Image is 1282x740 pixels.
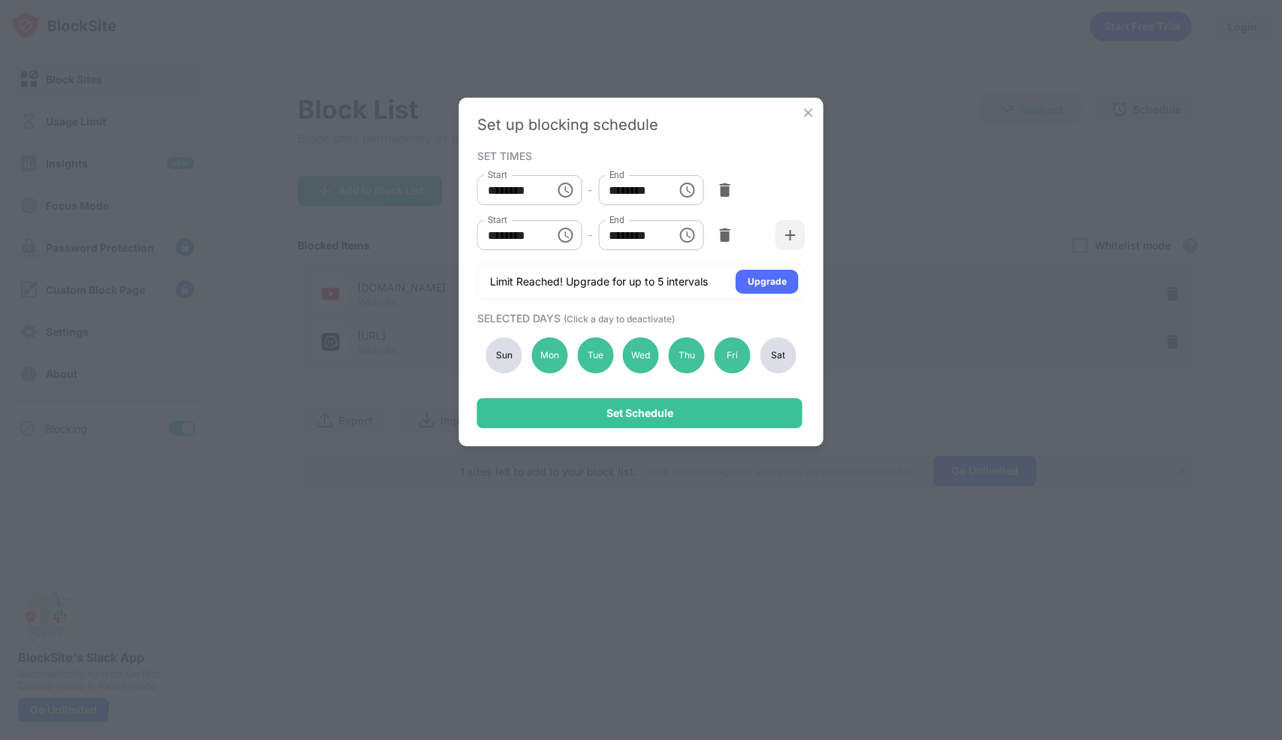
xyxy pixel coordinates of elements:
label: Start [488,213,507,226]
div: Set up blocking schedule [477,116,806,134]
div: Set Schedule [606,407,673,419]
label: End [609,168,624,181]
div: - [588,182,592,198]
span: (Click a day to deactivate) [564,313,675,325]
button: Choose time, selected time is 3:00 PM [672,175,702,205]
div: SELECTED DAYS [477,312,802,325]
div: Limit Reached! Upgrade for up to 5 intervals [490,274,708,289]
div: Mon [531,337,567,373]
div: Tue [577,337,613,373]
div: SET TIMES [477,150,802,162]
div: Upgrade [748,274,787,289]
button: Choose time, selected time is 8:00 AM [550,175,580,205]
div: Sat [760,337,796,373]
img: x-button.svg [801,105,816,120]
button: Choose time, selected time is 1:00 PM [672,220,702,250]
div: - [588,227,592,243]
div: Thu [669,337,705,373]
label: End [609,213,624,226]
button: Choose time, selected time is 10:00 AM [550,220,580,250]
label: Start [488,168,507,181]
div: Sun [486,337,522,373]
div: Wed [623,337,659,373]
div: Fri [715,337,751,373]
